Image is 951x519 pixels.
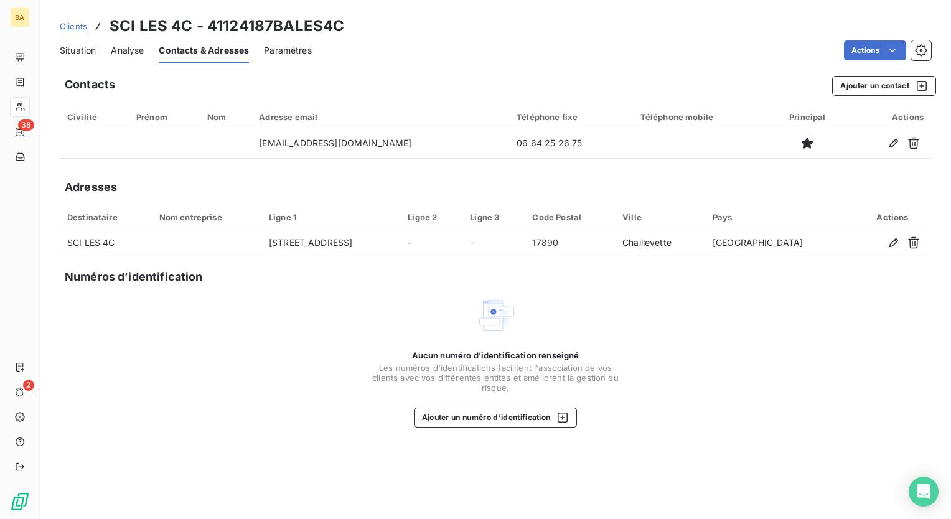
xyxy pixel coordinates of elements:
div: Destinataire [67,212,144,222]
button: Ajouter un contact [832,76,936,96]
div: Prénom [136,112,192,122]
div: Ligne 3 [470,212,517,222]
div: BA [10,7,30,27]
h3: SCI LES 4C - 41124187BALES4C [110,15,344,37]
button: Actions [844,40,906,60]
div: Civilité [67,112,121,122]
td: - [400,228,462,258]
td: [EMAIL_ADDRESS][DOMAIN_NAME] [251,128,509,158]
img: Empty state [475,296,515,335]
span: Contacts & Adresses [159,44,249,57]
div: Téléphone fixe [517,112,625,122]
span: Situation [60,44,96,57]
h5: Numéros d’identification [65,268,203,286]
span: Aucun numéro d’identification renseigné [412,350,579,360]
div: Ligne 2 [408,212,455,222]
div: Téléphone mobile [640,112,761,122]
h5: Contacts [65,76,115,93]
div: Principal [775,112,840,122]
td: Chaillevette [615,228,705,258]
button: Ajouter un numéro d’identification [414,408,578,428]
h5: Adresses [65,179,117,196]
img: Logo LeanPay [10,492,30,512]
div: Ville [622,212,698,222]
div: Ligne 1 [269,212,393,222]
span: 2 [23,380,34,391]
div: Nom [207,112,245,122]
td: 06 64 25 26 75 [509,128,632,158]
span: Les numéros d'identifications facilitent l'association de vos clients avec vos différentes entité... [371,363,620,393]
div: Code Postal [532,212,607,222]
span: Clients [60,21,87,31]
span: Analyse [111,44,144,57]
span: Paramètres [264,44,312,57]
td: 17890 [525,228,615,258]
span: 38 [18,119,34,131]
td: [GEOGRAPHIC_DATA] [705,228,854,258]
div: Actions [861,212,924,222]
td: - [462,228,525,258]
div: Nom entreprise [159,212,254,222]
div: Actions [855,112,924,122]
td: SCI LES 4C [60,228,152,258]
a: Clients [60,20,87,32]
td: [STREET_ADDRESS] [261,228,400,258]
div: Open Intercom Messenger [909,477,939,507]
div: Adresse email [259,112,502,122]
div: Pays [713,212,846,222]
